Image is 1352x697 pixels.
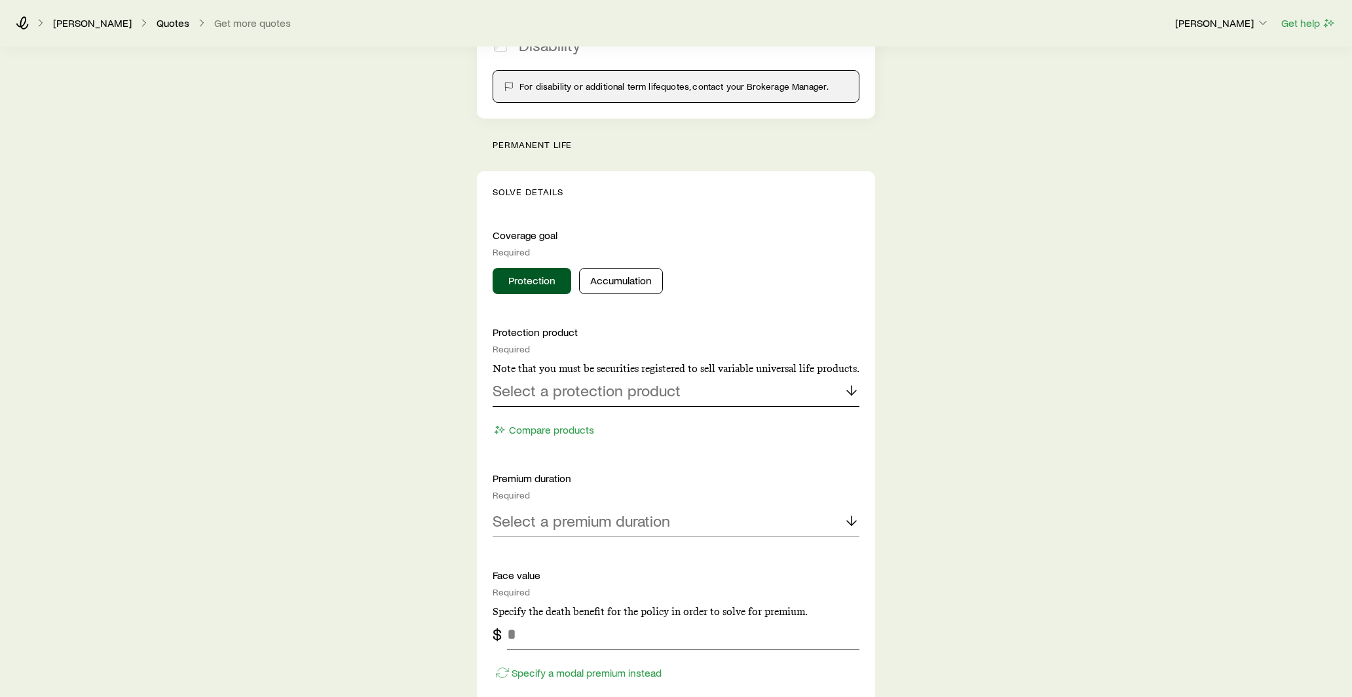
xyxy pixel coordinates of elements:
button: Accumulation [579,268,663,294]
button: Compare products [493,423,595,438]
button: [PERSON_NAME] [1174,16,1270,31]
p: [PERSON_NAME] [1175,16,1269,29]
div: Required [493,247,859,257]
button: Specify a modal premium instead [493,666,662,681]
a: [PERSON_NAME] [52,17,132,29]
button: Get help [1281,16,1336,31]
p: permanent life [493,140,875,150]
button: Get more quotes [214,17,291,29]
div: For disability or additional term life quotes, contact your Brokerage Manager. [504,81,848,92]
div: Required [493,587,859,597]
a: Quotes [156,17,190,29]
p: Coverage goal [493,229,859,242]
div: Required [493,344,859,354]
p: Note that you must be securities registered to sell variable universal life products. [493,362,859,375]
div: Required [493,490,859,500]
p: Select a protection product [493,381,681,400]
p: Face value [493,569,859,582]
div: $ [493,625,502,643]
p: Premium duration [493,472,859,485]
p: Specify a modal premium instead [512,666,662,679]
p: Solve Details [493,187,859,197]
p: Protection product [493,326,859,339]
p: Specify the death benefit for the policy in order to solve for premium. [493,605,859,618]
p: Select a premium duration [493,512,670,530]
button: Protection [493,268,571,294]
